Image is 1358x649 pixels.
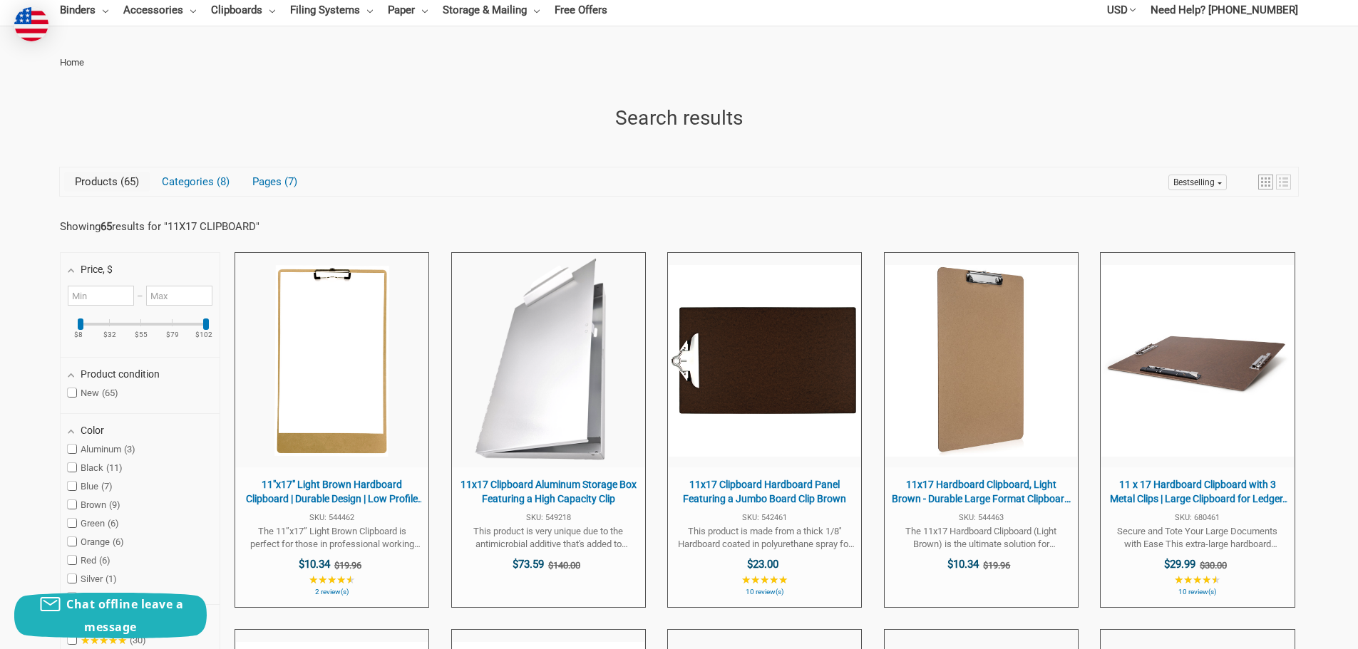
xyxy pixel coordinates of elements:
[60,220,259,233] div: Showing results for " "
[101,220,112,233] b: 65
[68,462,123,474] span: Black
[109,499,120,510] span: 9
[892,514,1071,521] span: SKU: 544463
[1108,514,1287,521] span: SKU: 680461
[299,558,330,571] span: $10.34
[242,588,421,596] span: 2 review(s)
[134,291,145,301] span: –
[892,478,1071,506] span: 11x17 Hardboard Clipboard, Light Brown - Durable Large Format Clipboard with Sturdy Metal Clip fo...
[1101,253,1294,607] a: 11 x 17 Hardboard Clipboard with 3 Metal Clips | Large Clipboard for Ledger, Tabloid, Legal Size ...
[81,425,104,436] span: Color
[124,444,135,455] span: 3
[68,536,124,548] span: Orange
[68,444,135,455] span: Aluminum
[146,286,212,306] input: Max
[1258,175,1273,189] a: View grid mode
[947,558,979,571] span: $10.34
[1174,574,1220,586] span: ★★★★★
[81,264,113,275] span: Price
[668,253,861,607] a: 11x17 Clipboard Hardboard Panel Featuring a Jumbo Board Clip Brown
[242,525,421,551] span: The 11”x17” Light Brown Clipboard is perfect for those in professional working environments seeki...
[68,518,119,529] span: Green
[459,525,638,551] span: This product is very unique due to the antimicrobial additive that's added to effectively reduce ...
[168,220,256,233] a: 11X17 CLIPBOARD
[1200,560,1227,571] span: $30.00
[1173,177,1215,187] span: Bestselling
[513,558,544,571] span: $73.59
[675,478,854,506] span: 11x17 Clipboard Hardboard Panel Featuring a Jumbo Board Clip Brown
[95,331,125,338] ins: $32
[60,57,84,68] span: Home
[81,635,127,646] span: ★★★★★
[68,499,120,511] span: Brown
[14,7,48,41] img: duty and tax information for United States
[242,478,421,506] span: 11"x17" Light Brown Hardboard Clipboard | Durable Design | Low Profile Clip
[235,253,428,607] a: 11"x17" Light Brown Hardboard Clipboard | Durable Design | Low Profile Clip
[885,253,1078,607] a: 11x17 Hardboard Clipboard, Light Brown - Durable Large Format Clipboard with Sturdy Metal Clip fo...
[102,388,118,398] span: 65
[14,593,207,638] button: Chat offline leave a message
[459,514,638,521] span: SKU: 549218
[99,555,110,566] span: 6
[68,573,117,585] span: Silver
[68,555,110,566] span: Red
[60,103,1298,133] h1: Search results
[118,175,139,188] span: 65
[741,574,788,586] span: ★★★★★
[892,525,1071,551] span: The 11x17 Hardboard Clipboard (Light Brown) is the ultimate solution for professionals who demand...
[282,175,297,188] span: 7
[1108,525,1287,551] span: Secure and Tote Your Large Documents with Ease This extra-large hardboard clipboard is designed t...
[1276,175,1291,189] a: View list mode
[189,331,219,338] ins: $102
[66,596,183,635] span: Chat offline leave a message
[63,331,93,338] ins: $8
[151,172,240,192] a: View Categories Tab
[675,514,854,521] span: SKU: 542461
[106,573,117,584] span: 1
[747,558,778,571] span: $23.00
[334,560,361,571] span: $19.96
[68,286,134,306] input: Min
[1164,558,1195,571] span: $29.99
[108,518,119,529] span: 6
[983,560,1010,571] span: $19.96
[158,331,187,338] ins: $79
[1108,588,1287,596] span: 10 review(s)
[1168,175,1227,190] a: Sort options
[81,368,160,380] span: Product condition
[103,264,113,275] span: , $
[68,388,118,399] span: New
[68,481,113,492] span: Blue
[113,536,124,547] span: 6
[130,635,146,645] span: 30
[675,588,854,596] span: 10 review(s)
[459,478,638,506] span: 11x17 Clipboard Aluminum Storage Box Featuring a High Capacity Clip
[242,514,421,521] span: SKU: 544462
[309,574,355,586] span: ★★★★★
[675,525,854,551] span: This product is made from a thick 1/8'' Hardboard coated in polyurethane spray for extra resistan...
[101,481,113,492] span: 7
[452,253,645,607] a: 11x17 Clipboard Aluminum Storage Box Featuring a High Capacity Clip
[1108,478,1287,506] span: 11 x 17 Hardboard Clipboard with 3 Metal Clips | Large Clipboard for Ledger, Tabloid, Legal Size ...
[64,172,150,192] a: View Products Tab
[126,331,156,338] ins: $55
[242,172,308,192] a: View Pages Tab
[106,462,123,473] span: 11
[548,560,580,571] span: $140.00
[214,175,230,188] span: 8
